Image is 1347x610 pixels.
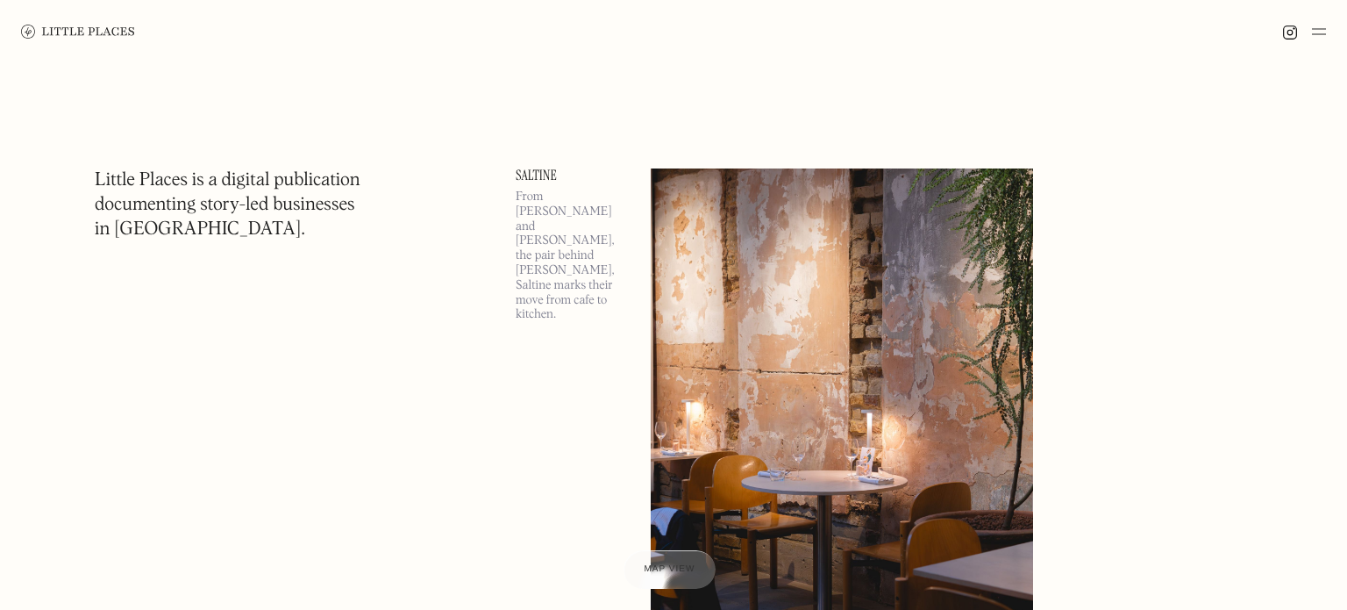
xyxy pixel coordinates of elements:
span: Map view [645,564,695,574]
a: Map view [624,550,716,589]
p: From [PERSON_NAME] and [PERSON_NAME], the pair behind [PERSON_NAME], Saltine marks their move fro... [516,190,630,322]
h1: Little Places is a digital publication documenting story-led businesses in [GEOGRAPHIC_DATA]. [95,169,360,242]
a: Saltine [516,169,630,183]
